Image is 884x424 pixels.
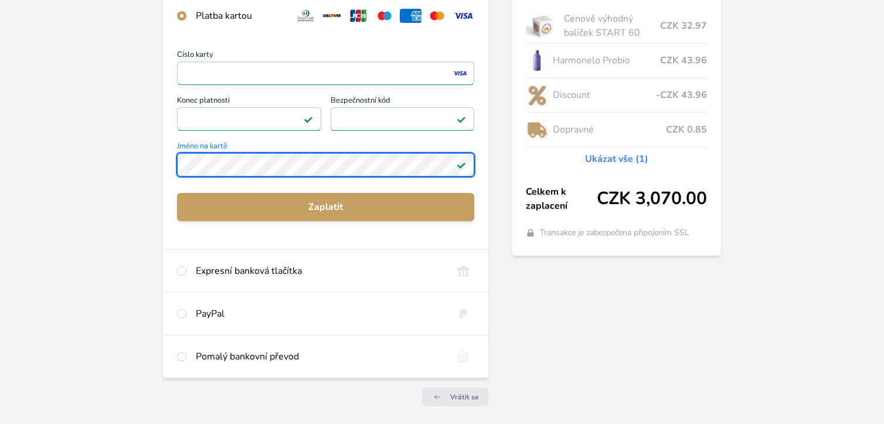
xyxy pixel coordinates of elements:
[186,200,465,214] span: Zaplatit
[656,88,707,102] span: -CZK 43.96
[666,123,707,137] span: CZK 0.85
[182,111,316,127] iframe: Iframe pro datum vypršení platnosti
[526,80,548,110] img: discount-lo.png
[453,350,474,364] img: bankTransfer_IBAN.svg
[422,388,488,406] a: Vrátit se
[331,97,475,107] span: Bezpečnostní kód
[450,392,479,402] span: Vrátit se
[526,46,548,75] img: CLEAN_PROBIO_se_stinem_x-lo.jpg
[526,185,597,213] span: Celkem k zaplacení
[526,11,559,40] img: start.jpg
[177,193,474,221] button: Zaplatit
[348,9,369,23] img: jcb.svg
[400,9,421,23] img: amex.svg
[426,9,448,23] img: mc.svg
[553,53,660,67] span: Harmonelo Probio
[196,350,443,364] div: Pomalý bankovní převod
[452,68,468,79] img: visa
[564,12,660,40] span: Cenově výhodný balíček START 60
[553,123,666,137] span: Dopravné
[457,114,466,124] img: Platné pole
[585,152,648,166] a: Ukázat vše (1)
[177,51,474,62] span: Číslo karty
[177,97,321,107] span: Konec platnosti
[453,9,474,23] img: visa.svg
[597,188,707,209] span: CZK 3,070.00
[295,9,317,23] img: diners.svg
[526,115,548,144] img: delivery-lo.png
[453,264,474,278] img: onlineBanking_CZ.svg
[553,88,656,102] span: Discount
[321,9,343,23] img: discover.svg
[196,264,443,278] div: Expresní banková tlačítka
[196,307,443,321] div: PayPal
[453,307,474,321] img: paypal.svg
[660,53,707,67] span: CZK 43.96
[177,143,474,153] span: Jméno na kartě
[177,153,474,177] input: Jméno na kartěPlatné pole
[374,9,396,23] img: maestro.svg
[182,65,469,82] iframe: Iframe pro číslo karty
[304,114,313,124] img: Platné pole
[660,19,707,33] span: CZK 32.97
[196,9,285,23] div: Platba kartou
[457,160,466,169] img: Platné pole
[336,111,470,127] iframe: Iframe pro bezpečnostní kód
[540,227,689,239] span: Transakce je zabezpečena připojením SSL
